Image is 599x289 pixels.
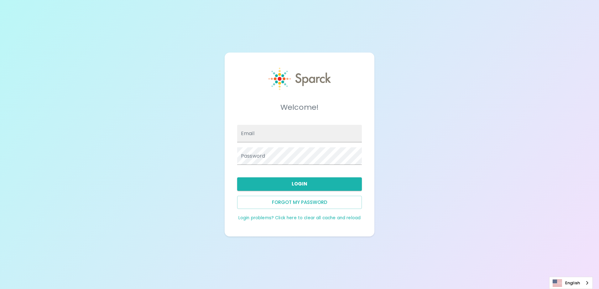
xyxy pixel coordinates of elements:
[549,277,593,289] div: Language
[268,68,331,90] img: Sparck logo
[550,277,592,289] a: English
[237,102,362,112] h5: Welcome!
[549,277,593,289] aside: Language selected: English
[237,177,362,190] button: Login
[237,196,362,209] button: Forgot my password
[238,215,361,221] a: Login problems? Click here to clear all cache and reload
